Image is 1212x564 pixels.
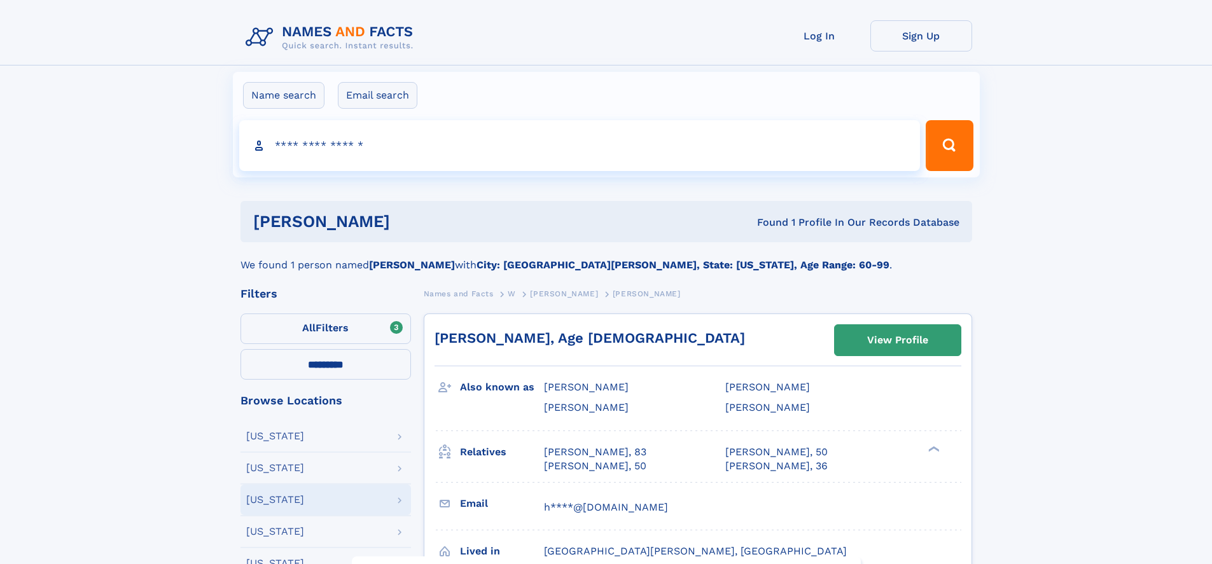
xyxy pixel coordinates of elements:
span: [PERSON_NAME] [530,289,598,298]
span: [PERSON_NAME] [613,289,681,298]
span: [PERSON_NAME] [725,401,810,413]
span: [PERSON_NAME] [544,401,629,413]
div: [US_STATE] [246,463,304,473]
h1: [PERSON_NAME] [253,214,574,230]
a: View Profile [835,325,961,355]
a: W [508,285,516,301]
span: [GEOGRAPHIC_DATA][PERSON_NAME], [GEOGRAPHIC_DATA] [544,545,847,557]
div: Filters [240,288,411,299]
a: Log In [769,20,870,52]
div: View Profile [867,326,928,355]
h3: Email [460,493,544,514]
a: [PERSON_NAME], 50 [725,445,828,459]
div: ❯ [925,444,940,453]
div: Found 1 Profile In Our Records Database [573,216,959,230]
h3: Also known as [460,376,544,398]
a: [PERSON_NAME] [530,285,598,301]
a: [PERSON_NAME], 36 [725,459,828,473]
h3: Lived in [460,540,544,562]
span: [PERSON_NAME] [725,381,810,393]
button: Search Button [926,120,973,171]
div: We found 1 person named with . [240,242,972,273]
span: W [508,289,516,298]
label: Name search [243,82,324,109]
img: Logo Names and Facts [240,20,424,55]
label: Filters [240,313,411,344]
input: search input [239,120,921,171]
div: [US_STATE] [246,495,304,505]
b: [PERSON_NAME] [369,259,455,271]
span: [PERSON_NAME] [544,381,629,393]
h3: Relatives [460,441,544,463]
div: Browse Locations [240,395,411,406]
b: City: [GEOGRAPHIC_DATA][PERSON_NAME], State: [US_STATE], Age Range: 60-99 [477,259,889,271]
a: [PERSON_NAME], Age [DEMOGRAPHIC_DATA] [435,330,745,346]
a: Names and Facts [424,285,494,301]
a: [PERSON_NAME], 83 [544,445,646,459]
label: Email search [338,82,417,109]
div: [US_STATE] [246,526,304,537]
div: [US_STATE] [246,431,304,441]
a: [PERSON_NAME], 50 [544,459,646,473]
a: Sign Up [870,20,972,52]
span: All [302,322,316,334]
